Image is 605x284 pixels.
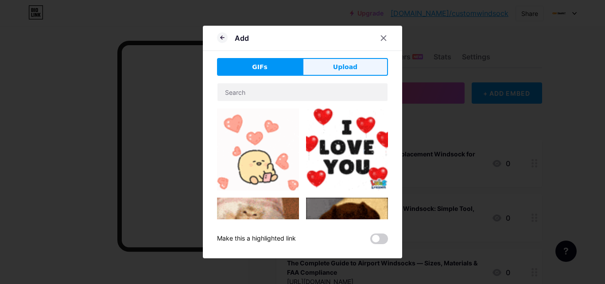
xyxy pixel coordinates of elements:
[252,62,268,72] span: GIFs
[302,58,388,76] button: Upload
[217,58,302,76] button: GIFs
[217,83,388,101] input: Search
[217,198,299,280] img: Gihpy
[217,233,296,244] div: Make this a highlighted link
[217,109,299,191] img: Gihpy
[333,62,357,72] span: Upload
[235,33,249,43] div: Add
[306,109,388,191] img: Gihpy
